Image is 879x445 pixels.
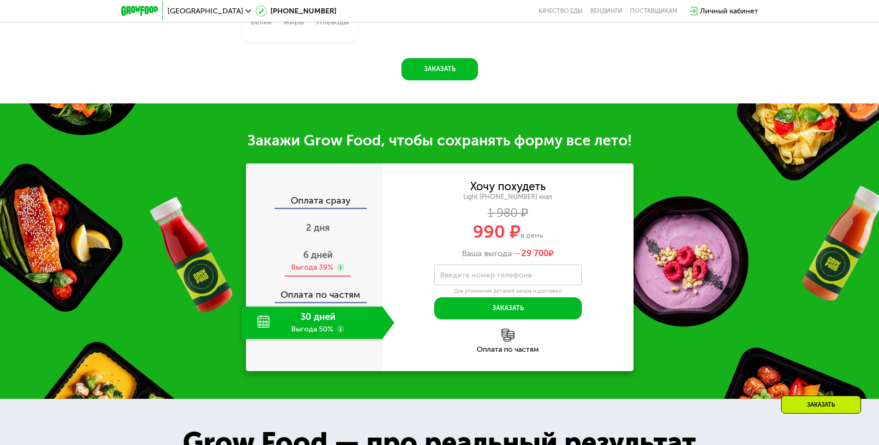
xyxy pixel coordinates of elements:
[256,6,336,17] a: [PHONE_NUMBER]
[283,18,304,26] div: Жиры
[251,18,272,26] div: Белки
[383,193,634,201] div: Light [PHONE_NUMBER] ккал
[502,329,514,342] img: l6xcnZfty9opOoJh.png
[303,249,333,260] span: 6 дней
[167,7,243,15] span: [GEOGRAPHIC_DATA]
[247,196,383,208] div: Оплата сразу
[781,396,861,414] div: Заказать
[291,262,333,272] div: Выгода 39%
[383,346,634,353] div: Оплата по частям
[538,7,583,15] a: Качество еды
[247,281,383,302] div: Оплата по частям
[383,208,634,218] div: 1 980 ₽
[630,7,677,15] div: поставщикам
[383,249,634,259] div: Ваша выгода —
[520,231,543,240] span: в день
[316,18,349,26] div: Углеводы
[401,58,478,80] button: Заказать
[470,181,546,192] div: Хочу похудеть
[473,221,520,242] span: 990 ₽
[434,297,582,319] button: Заказать
[440,272,532,277] label: Введите номер телефона
[521,248,549,259] span: 29 700
[590,7,622,15] a: Вендинги
[306,222,330,233] span: 2 дня
[434,288,582,295] div: Для уточнения деталей заказа и доставки
[521,249,554,259] span: ₽
[700,6,758,17] div: Личный кабинет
